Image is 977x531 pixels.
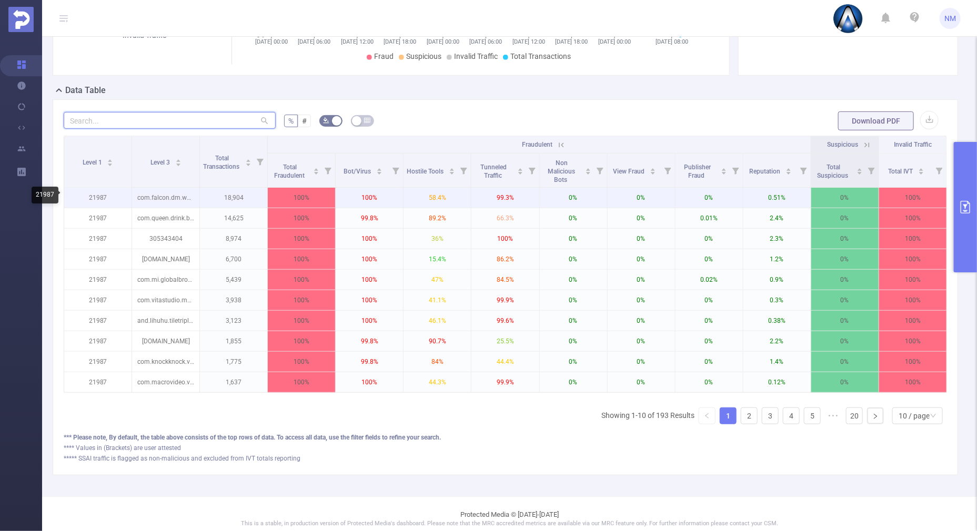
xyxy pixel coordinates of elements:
p: 0% [608,290,675,310]
i: icon: bg-colors [323,117,329,124]
i: icon: caret-down [918,170,924,173]
p: 100% [879,270,946,290]
p: 100% [268,290,335,310]
p: 0% [540,311,607,331]
i: icon: caret-down [107,162,113,165]
p: 0% [676,311,743,331]
p: 47% [404,270,471,290]
i: icon: caret-down [246,162,251,165]
p: 100% [336,229,403,249]
p: 0% [540,270,607,290]
p: 3,938 [200,290,267,310]
i: icon: caret-up [585,167,591,170]
p: 0.01% [676,208,743,228]
i: Filter menu [253,136,267,187]
div: Sort [449,167,455,173]
i: icon: caret-down [585,170,591,173]
span: # [302,117,307,125]
p: 0% [540,290,607,310]
p: com.falcon.dm.water.cake.sort.puzzle [132,188,199,208]
p: 0% [676,352,743,372]
i: icon: caret-up [517,167,523,170]
p: 100% [336,290,403,310]
i: Filter menu [456,154,471,187]
p: 99.9% [471,372,539,392]
p: com.macrovideo.v380pro [132,372,199,392]
input: Search... [64,112,276,129]
span: Level 3 [150,159,172,166]
p: and.lihuhu.tiletriple3d [132,311,199,331]
div: Sort [107,158,113,164]
div: 21987 [32,187,58,203]
p: 1.4% [743,352,811,372]
div: Sort [918,167,924,173]
span: Total IVT [888,168,914,175]
i: icon: caret-down [449,170,455,173]
div: *** Please note, By default, the table above consists of the top rows of data. To access all data... [64,433,947,442]
div: ***** SSAI traffic is flagged as non-malicious and excluded from IVT totals reporting [64,454,947,463]
p: 15.4% [404,249,471,269]
p: 100% [268,311,335,331]
p: 21987 [64,331,132,351]
tspan: [DATE] 06:00 [298,38,331,45]
p: 36% [404,229,471,249]
li: 3 [762,407,779,424]
p: 99.3% [471,188,539,208]
li: Next Page [867,407,884,424]
p: 90.7% [404,331,471,351]
p: 1,637 [200,372,267,392]
i: icon: caret-up [314,167,319,170]
i: icon: caret-down [517,170,523,173]
tspan: [DATE] 12:00 [341,38,374,45]
p: 0% [608,270,675,290]
p: 0% [811,372,879,392]
tspan: 0% [257,32,264,39]
p: 100% [268,188,335,208]
li: 20 [846,407,863,424]
i: icon: caret-up [107,158,113,161]
p: 66.3% [471,208,539,228]
tspan: [DATE] 18:00 [556,38,588,45]
p: 89.2% [404,208,471,228]
p: 0% [676,229,743,249]
p: 21987 [64,249,132,269]
p: 25.5% [471,331,539,351]
p: 0% [608,352,675,372]
p: 305343404 [132,229,199,249]
p: 100% [879,208,946,228]
p: 0% [540,331,607,351]
p: 86.2% [471,249,539,269]
h2: Data Table [65,84,106,97]
span: Publisher Fraud [684,164,711,179]
p: 100% [268,372,335,392]
p: 0% [811,208,879,228]
li: 2 [741,407,758,424]
a: 1 [720,408,736,424]
i: icon: caret-up [785,167,791,170]
p: 100% [268,331,335,351]
i: icon: table [364,117,370,124]
p: 100% [268,249,335,269]
div: Sort [175,158,182,164]
p: 100% [268,229,335,249]
span: ••• [825,407,842,424]
p: 0.12% [743,372,811,392]
p: 0% [676,188,743,208]
p: 0% [540,352,607,372]
i: Filter menu [796,154,811,187]
p: 0% [540,208,607,228]
li: 4 [783,407,800,424]
p: 100% [879,331,946,351]
i: Filter menu [525,154,539,187]
i: icon: caret-up [721,167,727,170]
div: Sort [785,167,792,173]
p: 0.38% [743,311,811,331]
li: Previous Page [699,407,716,424]
i: icon: caret-up [246,158,251,161]
tspan: [DATE] 12:00 [512,38,545,45]
p: 0% [540,372,607,392]
p: 58.4% [404,188,471,208]
p: 0% [676,249,743,269]
tspan: [DATE] 00:00 [598,38,631,45]
span: Bot/Virus [344,168,372,175]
